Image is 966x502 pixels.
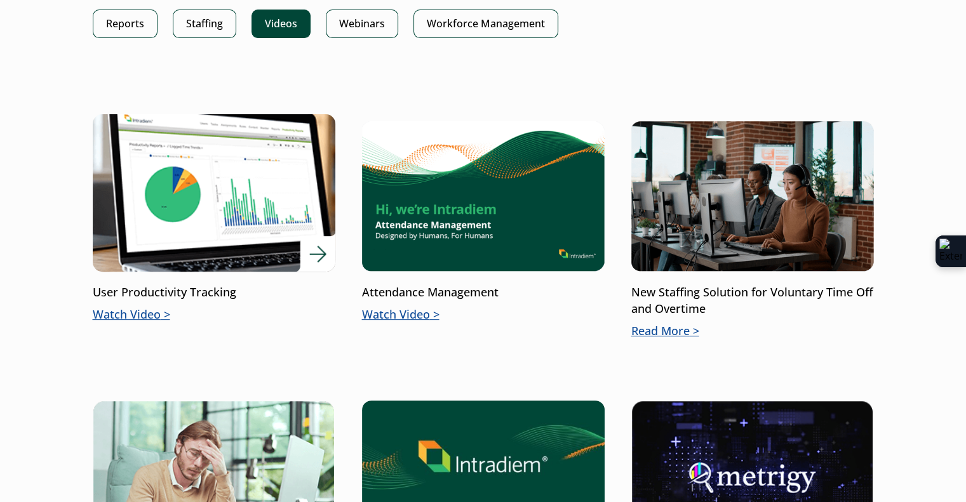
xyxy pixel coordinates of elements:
p: Read More [631,323,874,340]
a: Webinars [326,10,398,38]
a: Videos [252,10,311,38]
p: Watch Video [93,307,335,323]
a: Reports [93,10,158,38]
p: Watch Video [362,307,605,323]
img: Extension Icon [939,239,962,264]
p: Attendance Management [362,284,605,301]
p: New Staffing Solution for Voluntary Time Off and Overtime [631,284,874,317]
a: Workforce Management [413,10,558,38]
p: User Productivity Tracking [93,284,335,301]
a: Attendance ManagementWatch Video [362,114,605,323]
a: User Productivity TrackingWatch Video [93,114,335,323]
a: Staffing [173,10,236,38]
a: New Staffing Solution for Voluntary Time Off and OvertimeRead More [631,114,874,340]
